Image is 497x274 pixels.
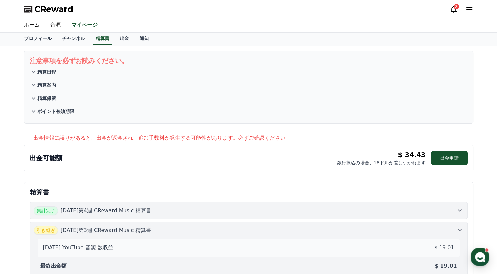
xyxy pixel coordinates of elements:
p: 注意事項を必ずお読みください。 [30,56,468,65]
p: 精算保留 [37,95,56,102]
a: Home [2,208,43,225]
a: マイページ [70,18,99,32]
button: 精算日程 [30,65,468,79]
p: [DATE]第4週 CReward Music 精算書 [61,207,151,215]
button: ポイント有効期限 [30,105,468,118]
p: 精算日程 [37,69,56,75]
button: 出金申請 [431,151,468,165]
div: 2 [454,4,459,9]
span: CReward [34,4,73,14]
a: Settings [85,208,126,225]
a: Messages [43,208,85,225]
a: チャンネル [57,33,90,45]
button: 精算保留 [30,92,468,105]
a: 精算書 [93,33,112,45]
p: 精算案内 [37,82,56,88]
a: CReward [24,4,73,14]
p: 銀行振込の場合、18ドルが差し引かれます [337,159,426,166]
a: 2 [450,5,458,13]
a: ホーム [19,18,45,32]
p: 出金可能額 [30,153,62,163]
button: 集計完了 [DATE]第4週 CReward Music 精算書 [30,202,468,219]
button: 精算案内 [30,79,468,92]
p: 最終出金額 [40,262,67,270]
span: Home [17,218,28,223]
p: $ 19.01 [434,244,454,252]
a: 音源 [45,18,66,32]
span: Messages [55,218,74,224]
a: 通知 [134,33,154,45]
span: Settings [97,218,113,223]
p: 出金情報に誤りがあると、出金が返金され、追加手数料が発生する可能性があります。必ずご確認ください。 [33,134,473,142]
span: 集計完了 [34,206,58,215]
a: 出金 [115,33,134,45]
p: $ 34.43 [398,150,425,159]
p: [DATE]第3週 CReward Music 精算書 [61,226,151,234]
p: [DATE] YouTube 音源 数収益 [43,244,113,252]
p: 精算書 [30,188,468,197]
a: プロフィール [19,33,57,45]
p: ポイント有効期限 [37,108,74,115]
span: 引き継ぎ [34,226,58,235]
p: $ 19.01 [435,262,457,270]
